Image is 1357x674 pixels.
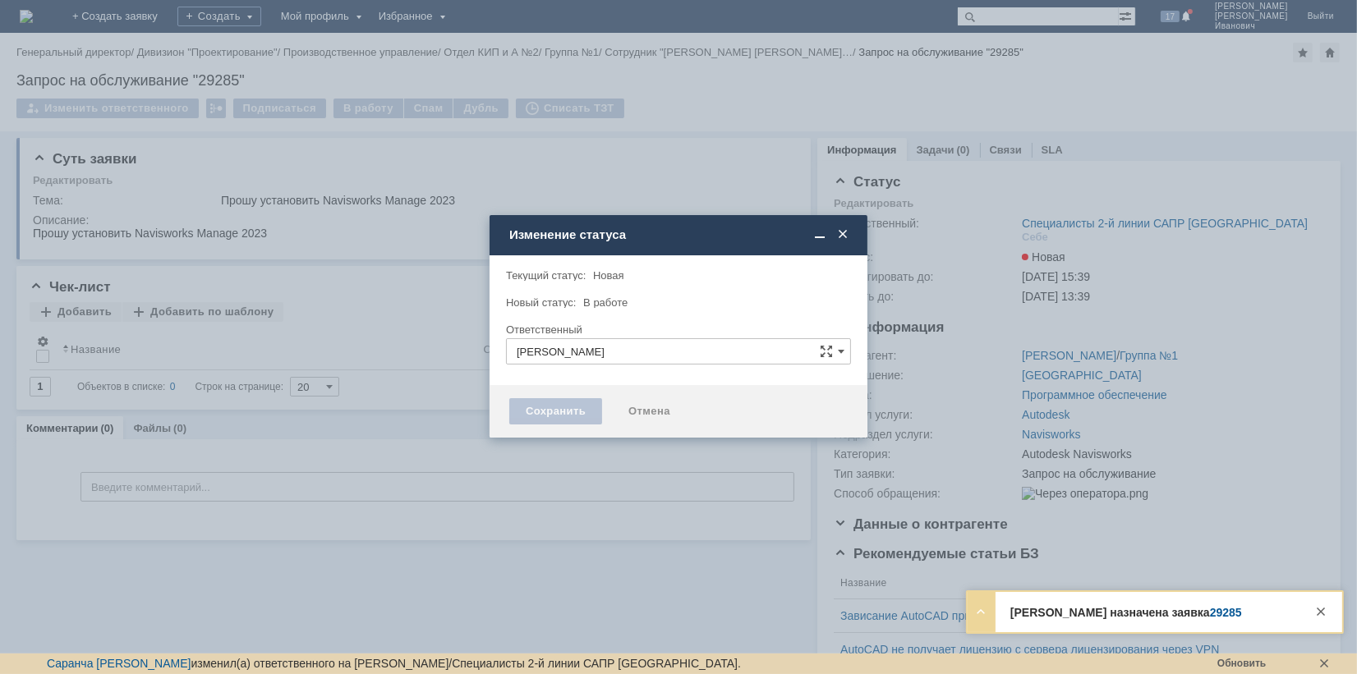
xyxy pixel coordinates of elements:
[583,296,628,309] span: В работе
[506,269,586,282] label: Текущий статус:
[1318,657,1331,670] div: Скрыть панель состояния. Сообщение появится, когда произойдет новое изменение
[1311,602,1331,621] div: Закрыть
[506,324,848,335] div: Ответственный
[509,227,851,242] div: Изменение статуса
[820,345,833,358] span: Сложная форма
[812,227,828,242] span: Свернуть (Ctrl + M)
[47,657,191,670] a: Саранча [PERSON_NAME]
[506,296,577,309] label: Новый статус:
[835,227,851,242] span: Закрыть
[971,602,991,621] div: Развернуть
[1217,658,1316,669] div: Обновить
[46,657,1209,671] div: изменил(а) ответственного на [PERSON_NAME]/Специалисты 2-й линии САПР [GEOGRAPHIC_DATA].
[1210,606,1242,619] a: 29285
[593,269,624,282] span: Новая
[1010,606,1242,619] strong: [PERSON_NAME] назначена заявка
